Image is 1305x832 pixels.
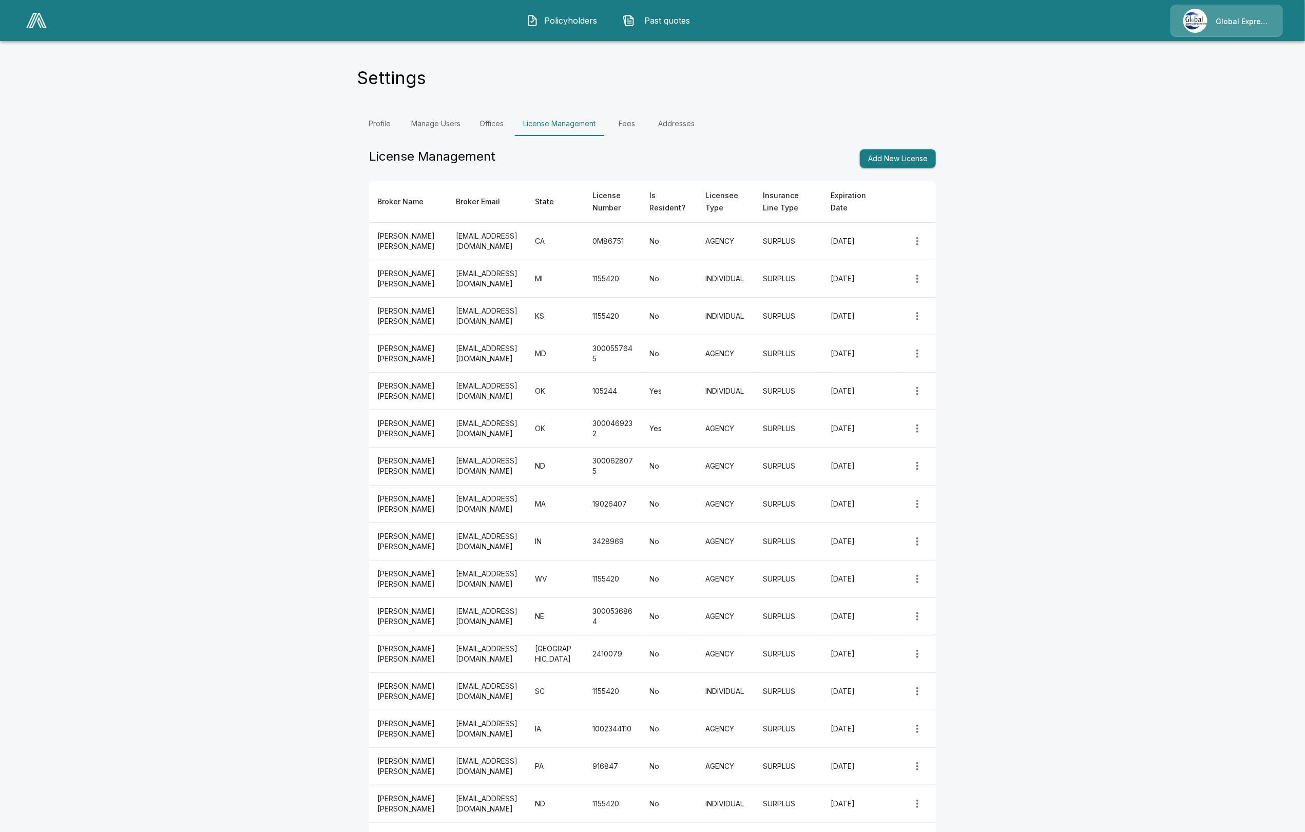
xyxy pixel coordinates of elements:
[642,523,698,560] td: No
[755,448,822,485] td: SURPLUS
[448,260,527,298] td: [EMAIL_ADDRESS][DOMAIN_NAME]
[369,335,448,373] td: [PERSON_NAME] [PERSON_NAME]
[697,560,755,597] td: AGENCY
[642,298,698,335] td: No
[907,306,928,326] button: more
[369,710,448,747] td: [PERSON_NAME] [PERSON_NAME]
[357,111,948,136] div: Settings Tabs
[650,111,703,136] a: Addresses
[697,373,755,410] td: INDIVIDUAL
[527,560,584,597] td: WV
[448,635,527,672] td: [EMAIL_ADDRESS][DOMAIN_NAME]
[642,335,698,373] td: No
[642,485,698,523] td: No
[697,785,755,822] td: INDIVIDUAL
[697,523,755,560] td: AGENCY
[823,747,882,785] td: [DATE]
[448,448,527,485] td: [EMAIL_ADDRESS][DOMAIN_NAME]
[642,635,698,672] td: No
[26,13,47,28] img: AA Logo
[823,560,882,597] td: [DATE]
[369,523,448,560] td: [PERSON_NAME] [PERSON_NAME]
[369,260,448,298] td: [PERSON_NAME] [PERSON_NAME]
[357,67,426,89] h4: Settings
[642,672,698,710] td: No
[697,597,755,635] td: AGENCY
[527,635,584,672] td: [GEOGRAPHIC_DATA]
[584,747,641,785] td: 916847
[697,410,755,448] td: AGENCY
[1216,16,1270,27] p: Global Express Underwriters
[584,485,641,523] td: 19026407
[755,181,822,223] th: Insurance Line Type
[369,672,448,710] td: [PERSON_NAME] [PERSON_NAME]
[519,7,607,34] a: Policyholders IconPolicyholders
[584,448,641,485] td: 3000628075
[907,681,928,702] button: more
[697,485,755,523] td: AGENCY
[697,747,755,785] td: AGENCY
[642,260,698,298] td: No
[543,14,599,27] span: Policyholders
[527,597,584,635] td: NE
[369,410,448,448] td: [PERSON_NAME] [PERSON_NAME]
[907,606,928,627] button: more
[823,448,882,485] td: [DATE]
[527,485,584,523] td: MA
[369,223,448,260] td: [PERSON_NAME] [PERSON_NAME]
[642,710,698,747] td: No
[755,785,822,822] td: SURPLUS
[697,260,755,298] td: INDIVIDUAL
[584,335,641,373] td: 3000557645
[527,298,584,335] td: KS
[755,298,822,335] td: SURPLUS
[697,448,755,485] td: AGENCY
[469,111,515,136] a: Offices
[527,710,584,747] td: IA
[642,373,698,410] td: Yes
[907,343,928,364] button: more
[369,747,448,785] td: [PERSON_NAME] [PERSON_NAME]
[697,298,755,335] td: INDIVIDUAL
[369,560,448,597] td: [PERSON_NAME] [PERSON_NAME]
[642,560,698,597] td: No
[369,448,448,485] td: [PERSON_NAME] [PERSON_NAME]
[584,785,641,822] td: 1155420
[448,223,527,260] td: [EMAIL_ADDRESS][DOMAIN_NAME]
[369,785,448,822] td: [PERSON_NAME] [PERSON_NAME]
[369,373,448,410] td: [PERSON_NAME] [PERSON_NAME]
[823,410,882,448] td: [DATE]
[527,335,584,373] td: MD
[527,747,584,785] td: PA
[823,672,882,710] td: [DATE]
[584,710,641,747] td: 1002344110
[527,523,584,560] td: IN
[642,785,698,822] td: No
[823,335,882,373] td: [DATE]
[823,223,882,260] td: [DATE]
[369,597,448,635] td: [PERSON_NAME] [PERSON_NAME]
[584,181,641,223] th: License Number
[584,373,641,410] td: 105244
[448,672,527,710] td: [EMAIL_ADDRESS][DOMAIN_NAME]
[755,523,822,560] td: SURPLUS
[823,635,882,672] td: [DATE]
[697,710,755,747] td: AGENCY
[448,335,527,373] td: [EMAIL_ADDRESS][DOMAIN_NAME]
[823,260,882,298] td: [DATE]
[642,747,698,785] td: No
[755,635,822,672] td: SURPLUS
[448,298,527,335] td: [EMAIL_ADDRESS][DOMAIN_NAME]
[755,710,822,747] td: SURPLUS
[615,7,703,34] a: Past quotes IconPast quotes
[448,597,527,635] td: [EMAIL_ADDRESS][DOMAIN_NAME]
[755,410,822,448] td: SURPLUS
[448,785,527,822] td: [EMAIL_ADDRESS][DOMAIN_NAME]
[823,710,882,747] td: [DATE]
[823,298,882,335] td: [DATE]
[527,223,584,260] td: CA
[526,14,539,27] img: Policyholders Icon
[755,335,822,373] td: SURPLUS
[907,381,928,401] button: more
[642,448,698,485] td: No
